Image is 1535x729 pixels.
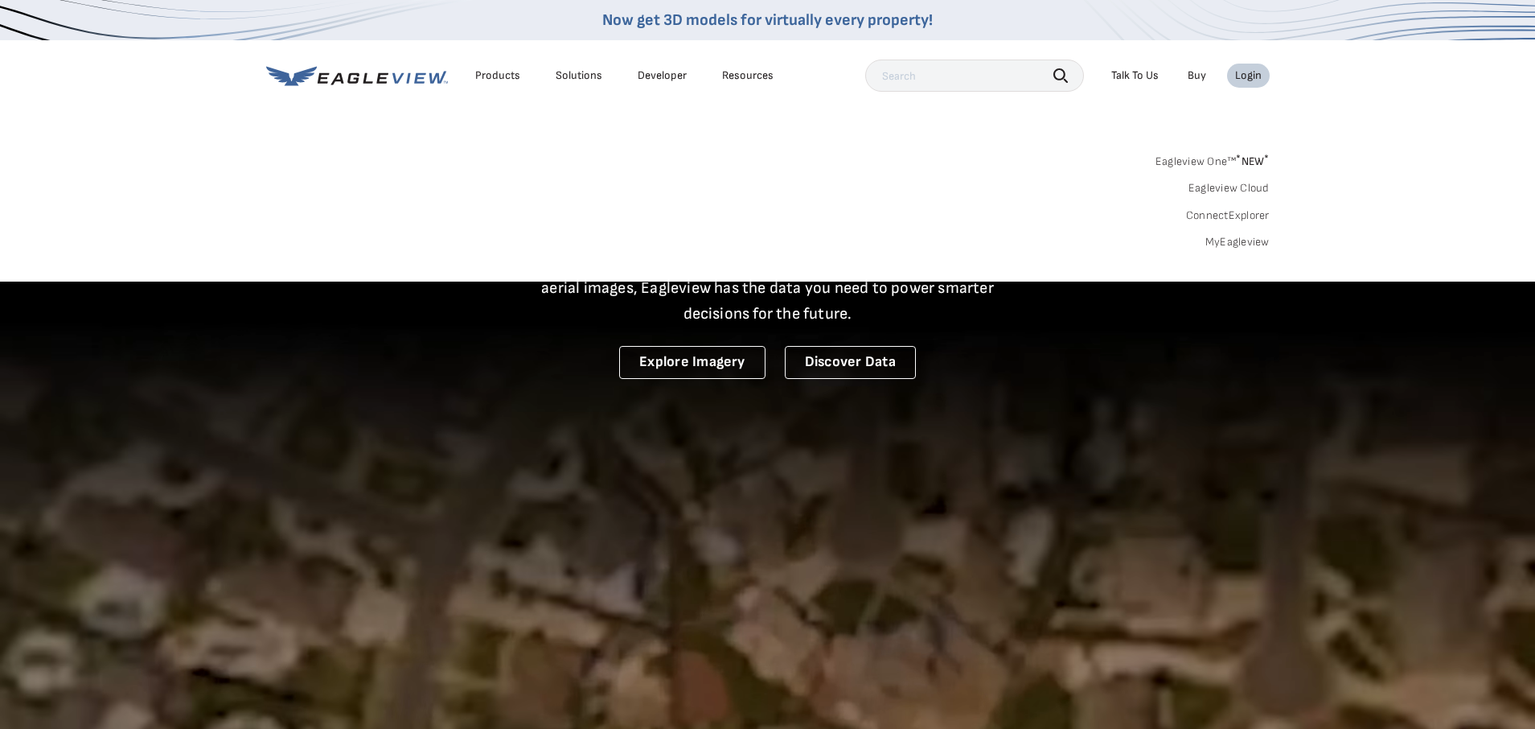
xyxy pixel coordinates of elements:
[1111,68,1159,83] div: Talk To Us
[619,346,765,379] a: Explore Imagery
[1235,68,1262,83] div: Login
[475,68,520,83] div: Products
[785,346,916,379] a: Discover Data
[722,68,774,83] div: Resources
[1188,181,1270,196] a: Eagleview Cloud
[1155,150,1270,168] a: Eagleview One™*NEW*
[556,68,602,83] div: Solutions
[1188,68,1206,83] a: Buy
[1236,154,1269,168] span: NEW
[522,249,1014,327] p: A new era starts here. Built on more than 3.5 billion high-resolution aerial images, Eagleview ha...
[638,68,687,83] a: Developer
[1186,208,1270,223] a: ConnectExplorer
[865,60,1084,92] input: Search
[602,10,933,30] a: Now get 3D models for virtually every property!
[1205,235,1270,249] a: MyEagleview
